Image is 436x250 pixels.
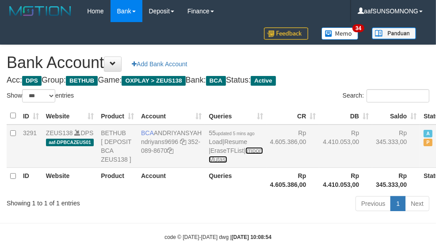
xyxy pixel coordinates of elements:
th: ID: activate to sort column ascending [19,107,42,125]
th: Queries: activate to sort column ascending [205,107,266,125]
th: Website: activate to sort column ascending [42,107,97,125]
span: Active [424,130,432,137]
label: Search: [343,89,429,102]
a: EraseTFList [210,147,244,154]
a: Import Mutasi [209,147,263,163]
span: BCA [206,76,226,86]
input: Search: [367,89,429,102]
span: updated 5 mins ago [216,131,255,136]
a: 1 [390,196,405,211]
img: panduan.png [372,27,416,39]
span: Active [251,76,276,86]
small: code © [DATE]-[DATE] dwg | [164,234,272,240]
a: Copy ndriyans9696 to clipboard [180,138,186,145]
th: Queries [205,167,266,193]
div: Showing 1 to 1 of 1 entries [7,195,175,208]
th: Product: activate to sort column ascending [97,107,138,125]
strong: [DATE] 10:08:54 [232,234,272,240]
select: Showentries [22,89,55,102]
a: Previous [356,196,391,211]
img: Feedback.jpg [264,27,308,40]
span: 34 [352,24,364,32]
a: ndriyans9696 [141,138,178,145]
th: Rp 4.605.386,00 [267,167,320,193]
td: Rp 4.410.053,00 [319,125,372,168]
th: DB: activate to sort column ascending [319,107,372,125]
span: | | | [209,129,263,163]
th: Account [138,167,205,193]
a: Next [405,196,429,211]
td: Rp 345.333,00 [372,125,420,168]
th: CR: activate to sort column ascending [267,107,320,125]
span: DPS [22,76,42,86]
a: Copy 3520898670 to clipboard [167,147,173,154]
h1: Bank Account [7,54,429,72]
th: ID [19,167,42,193]
td: Rp 4.605.386,00 [267,125,320,168]
th: Product [97,167,138,193]
td: BETHUB [ DEPOSIT BCA ZEUS138 ] [97,125,138,168]
span: Paused [424,139,432,146]
img: Button%20Memo.svg [321,27,359,40]
img: MOTION_logo.png [7,4,74,18]
span: BCA [141,129,154,136]
a: ZEUS138 [46,129,73,136]
th: Saldo: activate to sort column ascending [372,107,420,125]
td: ANDRIYANSYAH 352-089-8670 [138,125,205,168]
a: Load [209,138,222,145]
span: 55 [209,129,254,136]
td: 3291 [19,125,42,168]
label: Show entries [7,89,74,102]
h4: Acc: Group: Game: Bank: Status: [7,76,429,85]
span: BETHUB [66,76,98,86]
th: Rp 4.410.053,00 [319,167,372,193]
a: Resume [224,138,247,145]
a: 34 [315,22,365,45]
th: Account: activate to sort column ascending [138,107,205,125]
th: Website [42,167,97,193]
a: Add Bank Account [126,57,193,72]
th: Rp 345.333,00 [372,167,420,193]
span: aaf-DPBCAZEUS01 [46,139,94,146]
td: DPS [42,125,97,168]
span: OXPLAY > ZEUS138 [122,76,185,86]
